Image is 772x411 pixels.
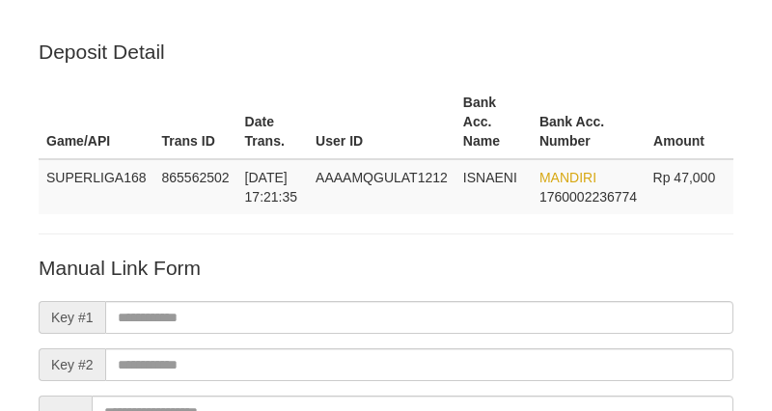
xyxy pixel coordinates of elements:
span: Key #1 [39,301,105,334]
p: Manual Link Form [39,254,733,282]
th: Bank Acc. Number [532,85,646,159]
th: Trans ID [154,85,237,159]
span: ISNAENI [463,170,517,185]
th: Game/API [39,85,154,159]
td: SUPERLIGA168 [39,159,154,214]
span: AAAAMQGULAT1212 [316,170,448,185]
th: Amount [646,85,733,159]
p: Deposit Detail [39,38,733,66]
span: MANDIRI [539,170,596,185]
td: 865562502 [154,159,237,214]
th: Date Trans. [237,85,309,159]
span: [DATE] 17:21:35 [245,170,298,205]
span: Copy 1760002236774 to clipboard [539,189,637,205]
span: Rp 47,000 [653,170,716,185]
th: Bank Acc. Name [455,85,532,159]
th: User ID [308,85,455,159]
span: Key #2 [39,348,105,381]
